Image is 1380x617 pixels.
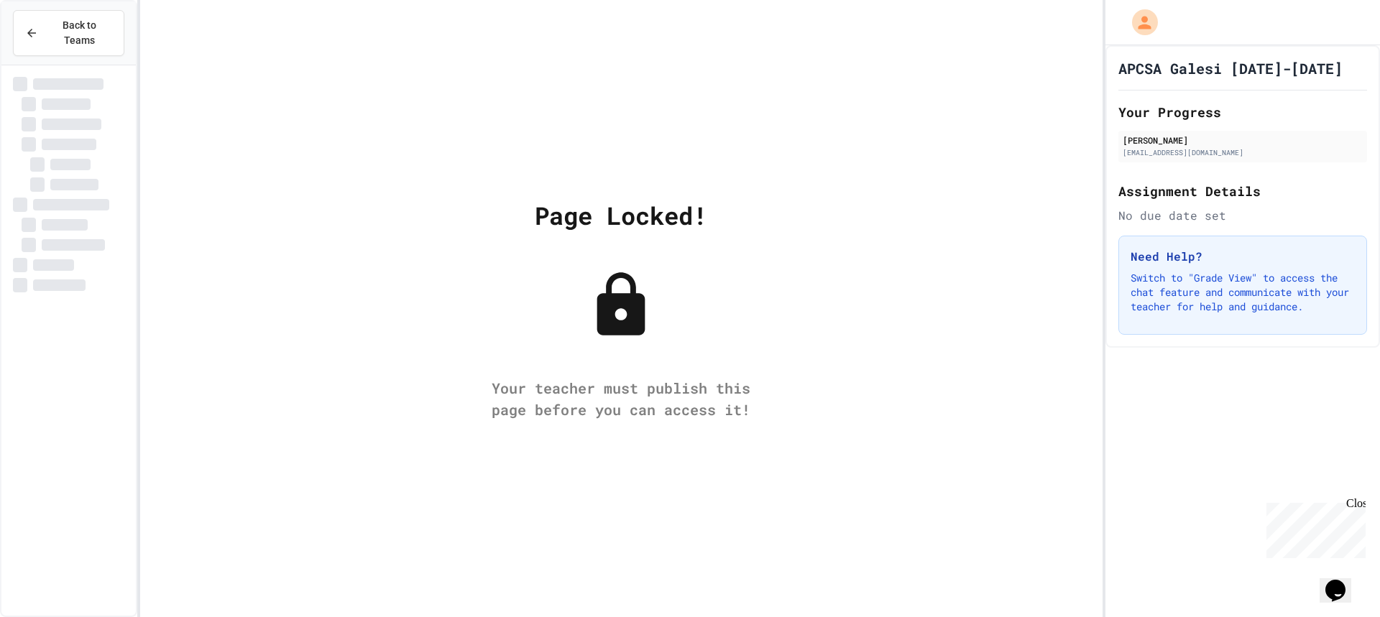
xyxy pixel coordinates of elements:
[1117,6,1161,39] div: My Account
[13,10,124,56] button: Back to Teams
[1118,181,1367,201] h2: Assignment Details
[1131,248,1355,265] h3: Need Help?
[6,6,99,91] div: Chat with us now!Close
[1118,58,1343,78] h1: APCSA Galesi [DATE]-[DATE]
[477,377,765,420] div: Your teacher must publish this page before you can access it!
[535,197,707,233] div: Page Locked!
[1320,560,1366,603] iframe: chat widget
[1118,207,1367,224] div: No due date set
[1118,102,1367,122] h2: Your Progress
[1261,497,1366,558] iframe: chat widget
[1123,147,1363,158] div: [EMAIL_ADDRESS][DOMAIN_NAME]
[1123,134,1363,147] div: [PERSON_NAME]
[1131,271,1355,314] p: Switch to "Grade View" to access the chat feature and communicate with your teacher for help and ...
[47,18,112,48] span: Back to Teams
